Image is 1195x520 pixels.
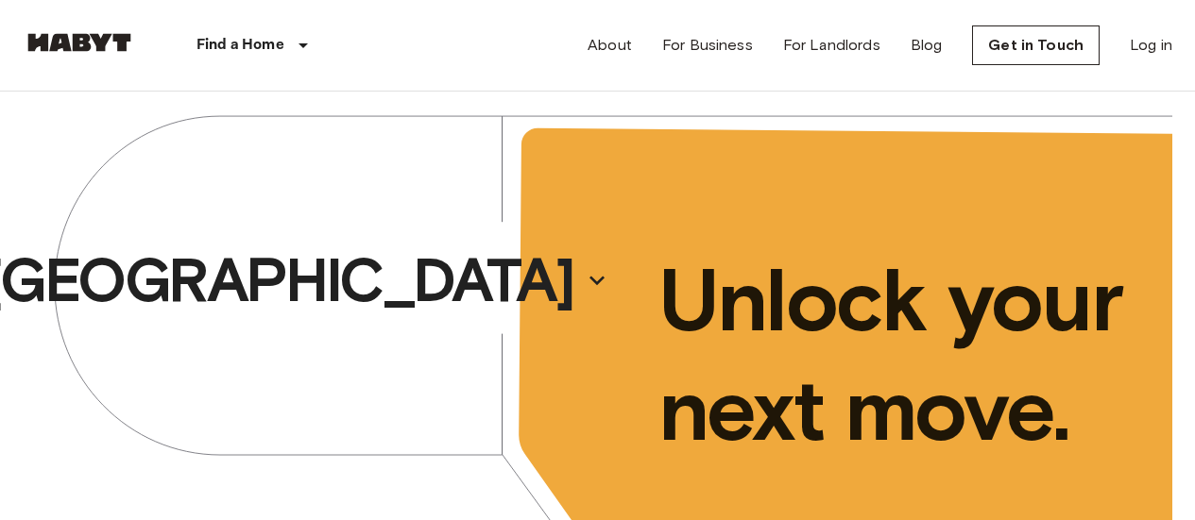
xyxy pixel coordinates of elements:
a: For Landlords [783,34,880,57]
a: Get in Touch [972,25,1100,65]
p: Unlock your next move. [658,245,1143,464]
a: Log in [1130,34,1172,57]
p: Find a Home [196,34,284,57]
a: Blog [911,34,943,57]
img: Habyt [23,33,136,52]
a: About [588,34,632,57]
a: For Business [662,34,753,57]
